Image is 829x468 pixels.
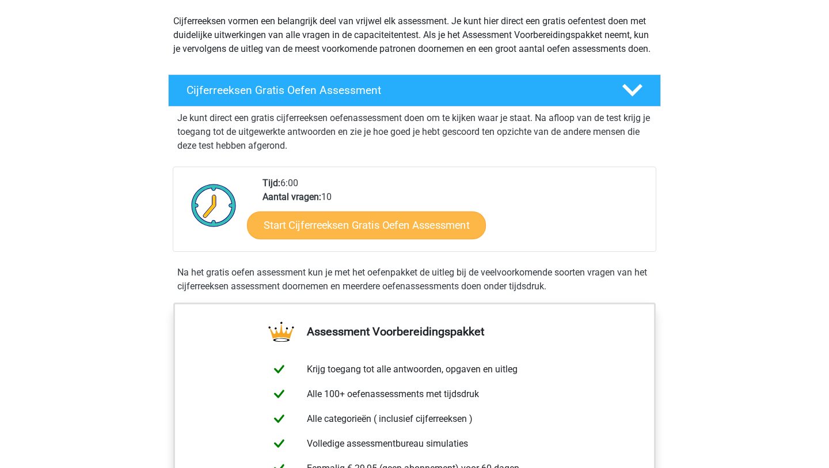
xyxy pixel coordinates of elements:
[254,176,655,251] div: 6:00 10
[263,191,321,202] b: Aantal vragen:
[173,14,656,56] p: Cijferreeksen vormen een belangrijk deel van vrijwel elk assessment. Je kunt hier direct een grat...
[163,74,666,107] a: Cijferreeksen Gratis Oefen Assessment
[263,178,280,188] b: Tijd:
[173,266,656,293] div: Na het gratis oefen assessment kun je met het oefenpakket de uitleg bij de veelvoorkomende soorte...
[187,84,603,97] h4: Cijferreeksen Gratis Oefen Assessment
[177,111,652,153] p: Je kunt direct een gratis cijferreeksen oefenassessment doen om te kijken waar je staat. Na afloo...
[185,176,243,234] img: Klok
[247,211,486,239] a: Start Cijferreeksen Gratis Oefen Assessment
